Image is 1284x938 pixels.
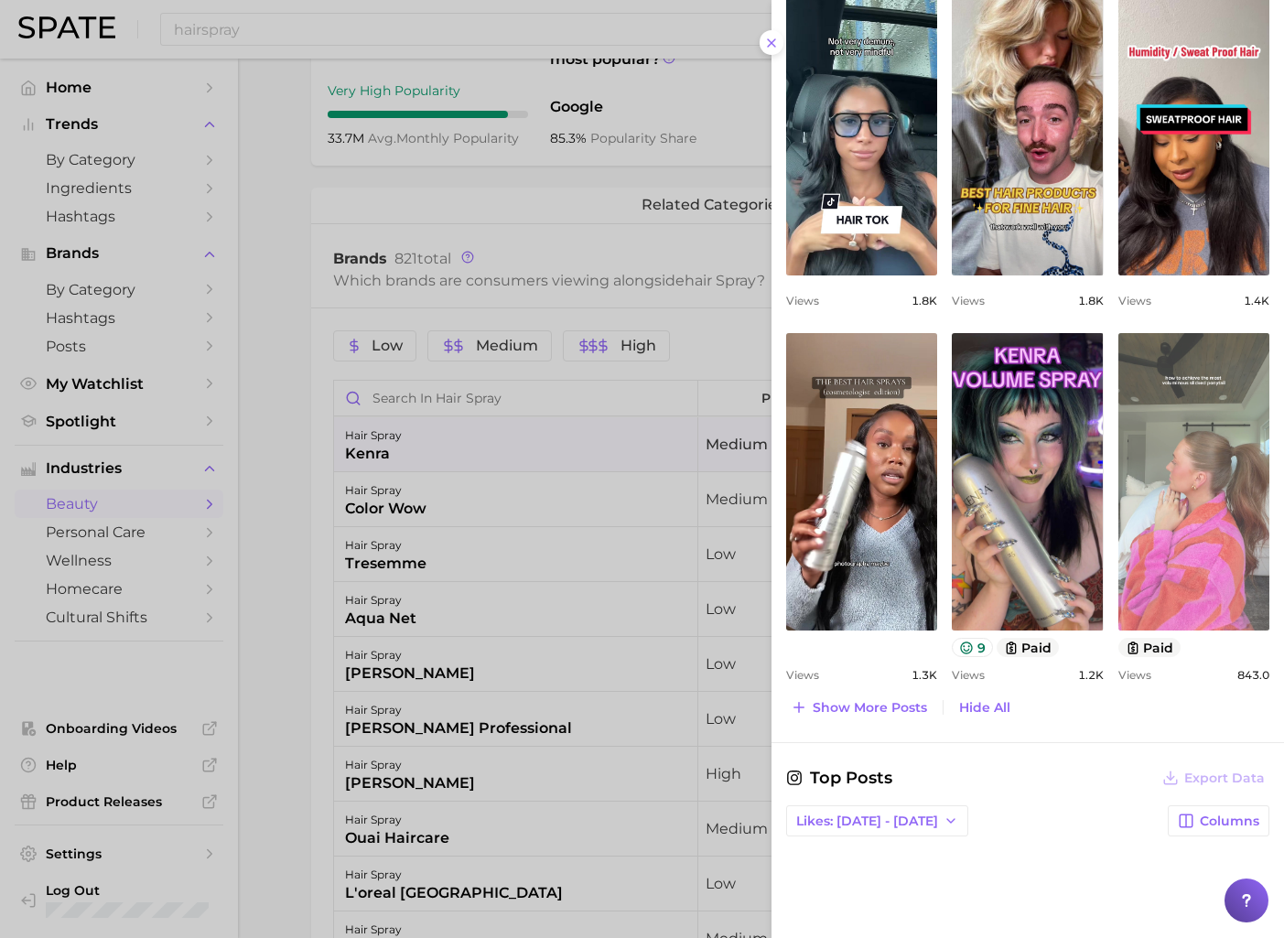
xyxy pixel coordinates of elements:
[1168,805,1269,836] button: Columns
[1244,294,1269,307] span: 1.4k
[786,805,968,836] button: Likes: [DATE] - [DATE]
[1078,294,1104,307] span: 1.8k
[1158,765,1269,791] button: Export Data
[786,765,892,791] span: Top Posts
[952,638,993,657] button: 9
[952,294,985,307] span: Views
[1118,638,1181,657] button: paid
[952,668,985,682] span: Views
[786,668,819,682] span: Views
[796,814,938,829] span: Likes: [DATE] - [DATE]
[912,668,937,682] span: 1.3k
[959,700,1010,716] span: Hide All
[997,638,1060,657] button: paid
[1237,668,1269,682] span: 843.0
[786,695,932,720] button: Show more posts
[1200,814,1259,829] span: Columns
[786,294,819,307] span: Views
[1184,771,1265,786] span: Export Data
[912,294,937,307] span: 1.8k
[1118,668,1151,682] span: Views
[955,695,1015,720] button: Hide All
[1078,668,1104,682] span: 1.2k
[813,700,927,716] span: Show more posts
[1118,294,1151,307] span: Views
